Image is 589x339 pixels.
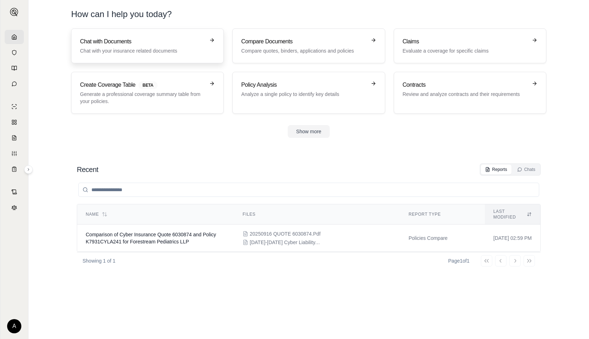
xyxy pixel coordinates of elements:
[5,162,24,176] a: Coverage Table
[394,72,546,114] a: ContractsReview and analyze contracts and their requirements
[5,30,24,44] a: Home
[403,91,527,98] p: Review and analyze contracts and their requirements
[24,165,33,174] button: Expand sidebar
[5,99,24,114] a: Single Policy
[481,165,511,174] button: Reports
[485,167,507,172] div: Reports
[250,230,320,237] span: 20250916 QUOTE 6030874.Pdf
[241,37,366,46] h3: Compare Documents
[80,37,205,46] h3: Chat with Documents
[80,81,205,89] h3: Create Coverage Table
[241,47,366,54] p: Compare quotes, binders, applications and policies
[80,47,205,54] p: Chat with your insurance related documents
[7,5,21,19] button: Expand sidebar
[234,204,400,225] th: Files
[517,167,535,172] div: Chats
[10,8,18,16] img: Expand sidebar
[71,72,224,114] a: Create Coverage TableBETAGenerate a professional coverage summary table from your policies.
[403,81,527,89] h3: Contracts
[5,115,24,129] a: Policy Comparisons
[485,225,540,252] td: [DATE] 02:59 PM
[86,232,216,244] span: Comparison of Cyber Insurance Quote 6030874 and Policy K7931CYLA241 for Forestream Pediatrics LLP
[5,185,24,199] a: Contract Analysis
[448,257,469,264] div: Page 1 of 1
[5,200,24,215] a: Legal Search Engine
[5,61,24,75] a: Prompt Library
[403,37,527,46] h3: Claims
[513,165,540,174] button: Chats
[138,81,158,89] span: BETA
[5,45,24,60] a: Documents Vault
[400,225,485,252] td: Policies Compare
[241,81,366,89] h3: Policy Analysis
[83,257,116,264] p: Showing 1 of 1
[5,77,24,91] a: Chat
[80,91,205,105] p: Generate a professional coverage summary table from your policies.
[241,91,366,98] p: Analyze a single policy to identify key details
[250,239,321,246] span: 2024-2025 Cyber Liability.pdf
[288,125,330,138] button: Show more
[394,28,546,63] a: ClaimsEvaluate a coverage for specific claims
[403,47,527,54] p: Evaluate a coverage for specific claims
[232,28,385,63] a: Compare DocumentsCompare quotes, binders, applications and policies
[232,72,385,114] a: Policy AnalysisAnalyze a single policy to identify key details
[71,28,224,63] a: Chat with DocumentsChat with your insurance related documents
[86,211,225,217] div: Name
[71,9,546,20] h1: How can I help you today?
[400,204,485,225] th: Report Type
[77,165,98,174] h2: Recent
[5,131,24,145] a: Claim Coverage
[493,209,532,220] div: Last modified
[7,319,21,333] div: A
[5,146,24,161] a: Custom Report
